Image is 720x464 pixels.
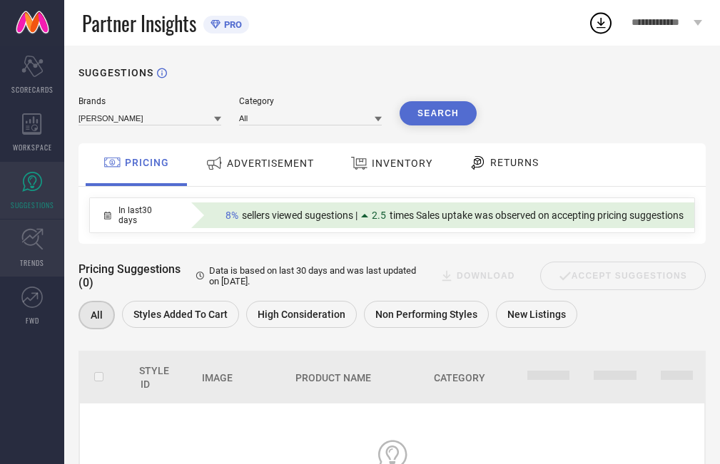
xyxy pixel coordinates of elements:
[11,200,54,210] span: SUGGESTIONS
[400,101,477,125] button: Search
[82,9,196,38] span: Partner Insights
[209,265,421,287] span: Data is based on last 30 days and was last updated on [DATE] .
[218,206,691,225] div: Percentage of sellers who have viewed suggestions for the current Insight Type
[227,158,314,169] span: ADVERTISEMENT
[434,372,485,383] span: Category
[258,309,345,320] span: High Consideration
[139,365,169,390] span: Style Id
[242,210,358,221] span: sellers viewed sugestions |
[20,257,44,268] span: TRENDS
[133,309,228,320] span: Styles Added To Cart
[78,96,221,106] div: Brands
[390,210,684,221] span: times Sales uptake was observed on accepting pricing suggestions
[13,142,52,153] span: WORKSPACE
[202,372,233,383] span: Image
[372,210,386,221] span: 2.5
[78,262,181,289] span: Pricing Suggestions (0)
[490,157,539,168] span: RETURNS
[375,309,477,320] span: Non Performing Styles
[295,372,371,383] span: Product Name
[239,96,382,106] div: Category
[220,19,242,30] span: PRO
[507,309,566,320] span: New Listings
[91,309,103,321] span: All
[225,210,238,221] span: 8%
[26,315,39,326] span: FWD
[125,157,169,168] span: PRICING
[118,205,161,225] span: In last 30 days
[372,158,432,169] span: INVENTORY
[540,262,706,290] div: Accept Suggestions
[588,10,614,36] div: Open download list
[11,84,54,95] span: SCORECARDS
[78,67,153,78] h1: SUGGESTIONS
